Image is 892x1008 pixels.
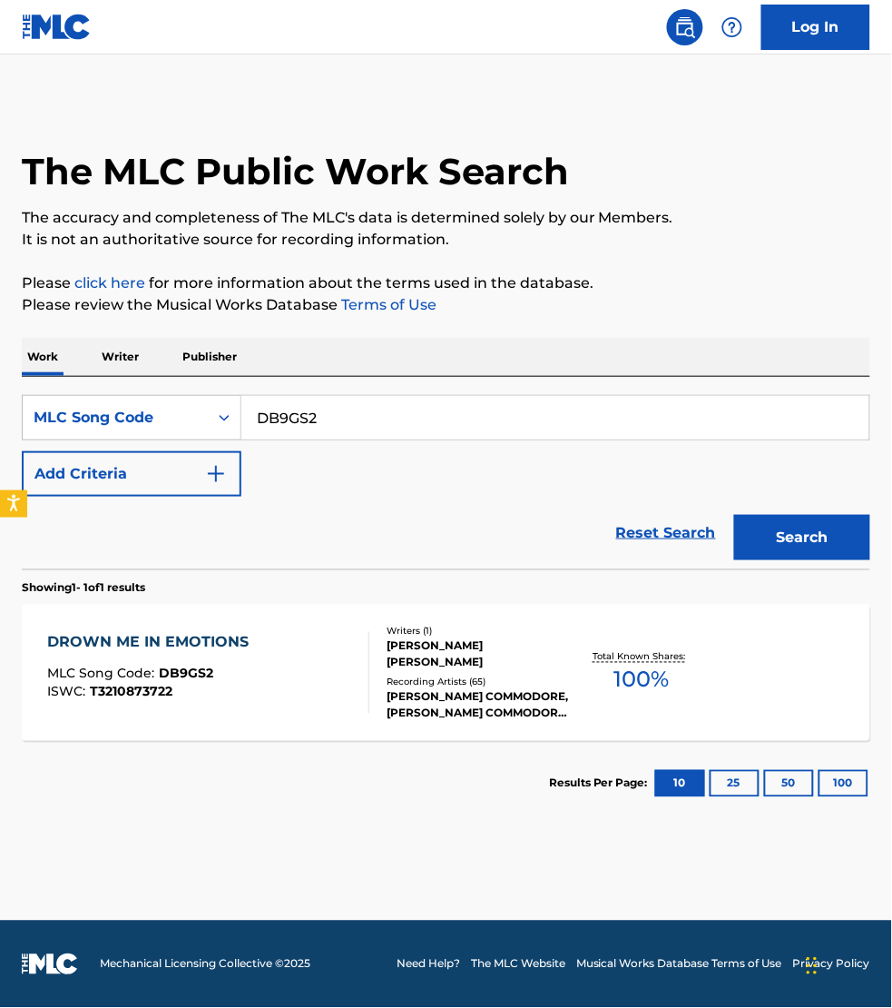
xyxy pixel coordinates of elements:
[607,513,725,553] a: Reset Search
[22,229,870,251] p: It is not an authoritative source for recording information.
[205,463,227,485] img: 9d2ae6d4665cec9f34b9.svg
[807,939,818,993] div: Drag
[22,207,870,229] p: The accuracy and completeness of The MLC's data is determined solely by our Members.
[387,638,571,671] div: [PERSON_NAME] [PERSON_NAME]
[47,684,90,700] span: ISWC :
[90,684,172,700] span: T3210873722
[22,294,870,316] p: Please review the Musical Works Database
[387,689,571,722] div: [PERSON_NAME] COMMODORE, [PERSON_NAME] COMMODORE, [PERSON_NAME] COMMODORE, [PERSON_NAME] COMMODOR...
[397,956,460,973] a: Need Help?
[100,956,310,973] span: Mechanical Licensing Collective © 2025
[22,149,569,194] h1: The MLC Public Work Search
[674,16,696,38] img: search
[177,338,242,376] p: Publisher
[338,296,436,313] a: Terms of Use
[734,515,870,560] button: Search
[614,664,670,697] span: 100 %
[22,579,145,596] p: Showing 1 - 1 of 1 results
[710,770,760,797] button: 25
[96,338,144,376] p: Writer
[549,776,652,792] p: Results Per Page:
[34,407,197,429] div: MLC Song Code
[593,650,691,664] p: Total Known Shares:
[801,921,892,1008] iframe: Chat Widget
[576,956,782,973] a: Musical Works Database Terms of Use
[793,956,870,973] a: Privacy Policy
[22,395,870,569] form: Search Form
[22,14,92,40] img: MLC Logo
[764,770,814,797] button: 50
[471,956,565,973] a: The MLC Website
[74,274,145,292] a: click here
[22,954,78,975] img: logo
[22,451,241,497] button: Add Criteria
[22,272,870,294] p: Please for more information about the terms used in the database.
[818,770,868,797] button: 100
[761,5,870,50] a: Log In
[667,9,703,45] a: Public Search
[714,9,750,45] div: Help
[721,16,743,38] img: help
[159,666,213,682] span: DB9GS2
[22,605,870,741] a: DROWN ME IN EMOTIONSMLC Song Code:DB9GS2ISWC:T3210873722Writers (1)[PERSON_NAME] [PERSON_NAME]Rec...
[47,632,258,654] div: DROWN ME IN EMOTIONS
[387,676,571,689] div: Recording Artists ( 65 )
[47,666,159,682] span: MLC Song Code :
[655,770,705,797] button: 10
[387,625,571,638] div: Writers ( 1 )
[22,338,64,376] p: Work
